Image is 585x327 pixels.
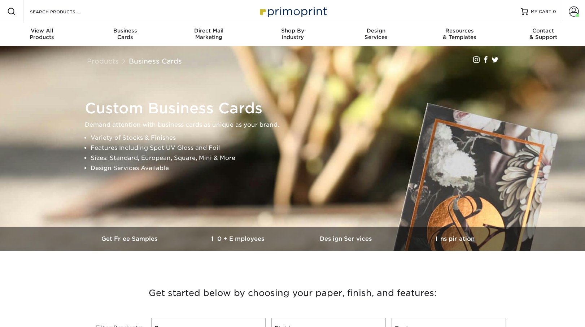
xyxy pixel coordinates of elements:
img: Primoprint [257,4,329,19]
a: Design Services [293,227,401,251]
h1: Custom Business Cards [85,100,507,117]
input: SEARCH PRODUCTS..... [29,7,100,16]
h3: Get Free Samples [76,235,184,242]
div: & Templates [418,27,502,40]
li: Design Services Available [91,163,507,173]
a: Products [87,57,119,65]
span: Contact [501,27,585,34]
h3: Inspiration [401,235,509,242]
a: BusinessCards [84,23,167,46]
a: Get Free Samples [76,227,184,251]
a: Resources& Templates [418,23,502,46]
div: Marketing [167,27,251,40]
a: Shop ByIndustry [251,23,335,46]
div: Services [334,27,418,40]
span: Business [84,27,167,34]
a: Direct MailMarketing [167,23,251,46]
div: Industry [251,27,335,40]
li: Sizes: Standard, European, Square, Mini & More [91,153,507,163]
li: Variety of Stocks & Finishes [91,133,507,143]
a: DesignServices [334,23,418,46]
div: & Support [501,27,585,40]
span: Shop By [251,27,335,34]
span: Design [334,27,418,34]
li: Features Including Spot UV Gloss and Foil [91,143,507,153]
h3: Design Services [293,235,401,242]
span: Resources [418,27,502,34]
a: Business Cards [129,57,182,65]
span: 0 [553,9,556,14]
p: Demand attention with business cards as unique as your brand. [85,120,507,130]
a: Contact& Support [501,23,585,46]
a: 10+ Employees [184,227,293,251]
span: MY CART [531,9,551,15]
h3: Get started below by choosing your paper, finish, and features: [82,277,504,309]
div: Cards [84,27,167,40]
h3: 10+ Employees [184,235,293,242]
span: Direct Mail [167,27,251,34]
a: Inspiration [401,227,509,251]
